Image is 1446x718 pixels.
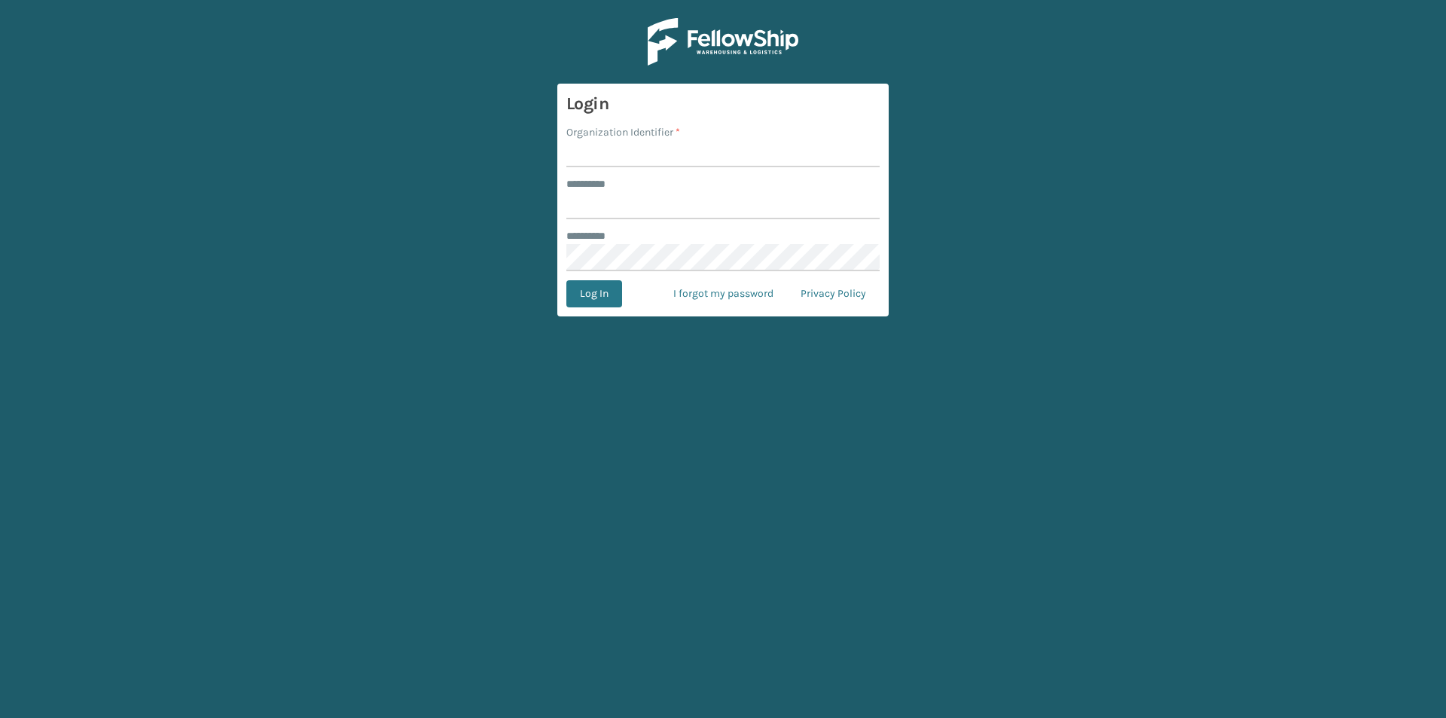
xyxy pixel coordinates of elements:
a: I forgot my password [660,280,787,307]
img: Logo [648,18,798,66]
button: Log In [566,280,622,307]
label: Organization Identifier [566,124,680,140]
h3: Login [566,93,880,115]
a: Privacy Policy [787,280,880,307]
